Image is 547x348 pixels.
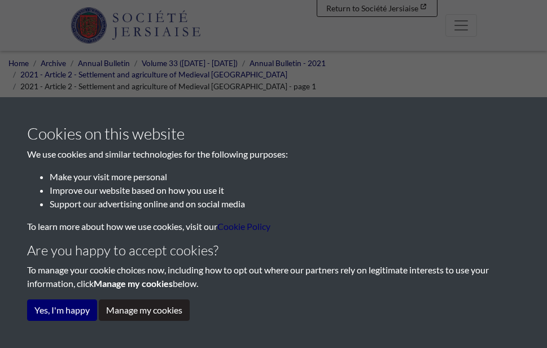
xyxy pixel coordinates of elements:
li: Make your visit more personal [50,170,520,184]
li: Support our advertising online and on social media [50,197,520,211]
p: To manage your cookie choices now, including how to opt out where our partners rely on legitimate... [27,263,520,290]
button: Manage my cookies [99,299,190,321]
h4: Are you happy to accept cookies? [27,242,520,259]
button: Yes, I'm happy [27,299,97,321]
a: learn more about cookies [217,221,270,232]
p: To learn more about how we use cookies, visit our [27,220,520,233]
li: Improve our website based on how you use it [50,184,520,197]
h3: Cookies on this website [27,124,520,143]
strong: Manage my cookies [94,278,173,289]
p: We use cookies and similar technologies for the following purposes: [27,147,520,161]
